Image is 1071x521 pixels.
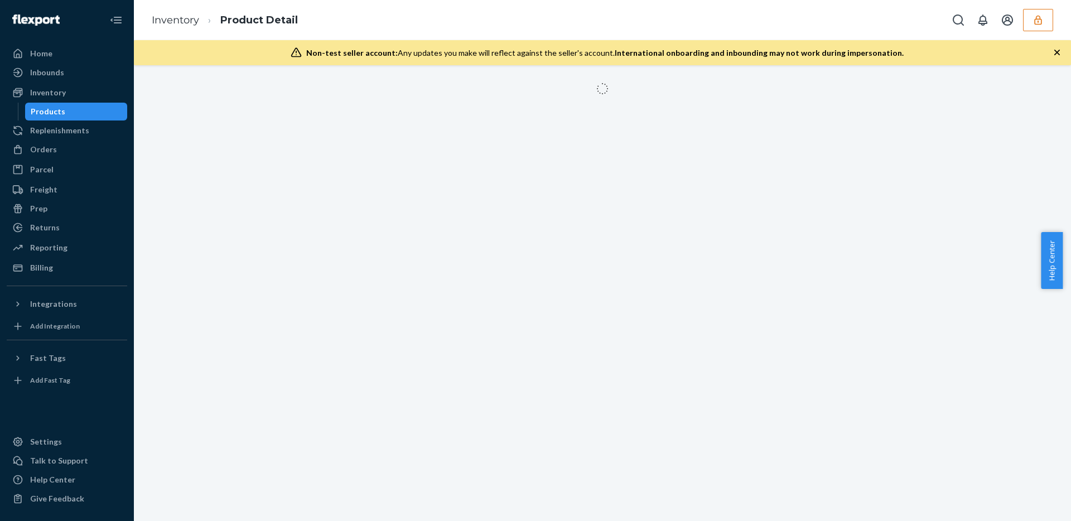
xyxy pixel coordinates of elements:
[30,222,60,233] div: Returns
[30,184,57,195] div: Freight
[972,9,994,31] button: Open notifications
[143,4,307,37] ol: breadcrumbs
[7,471,127,489] a: Help Center
[7,317,127,335] a: Add Integration
[30,298,77,310] div: Integrations
[30,353,66,364] div: Fast Tags
[30,67,64,78] div: Inbounds
[7,349,127,367] button: Fast Tags
[30,48,52,59] div: Home
[7,84,127,102] a: Inventory
[31,106,65,117] div: Products
[7,161,127,179] a: Parcel
[996,9,1019,31] button: Open account menu
[7,259,127,277] a: Billing
[7,122,127,139] a: Replenishments
[30,474,75,485] div: Help Center
[152,14,199,26] a: Inventory
[30,262,53,273] div: Billing
[105,9,127,31] button: Close Navigation
[30,87,66,98] div: Inventory
[7,64,127,81] a: Inbounds
[306,47,904,59] div: Any updates you make will reflect against the seller's account.
[947,9,969,31] button: Open Search Box
[7,433,127,451] a: Settings
[30,493,84,504] div: Give Feedback
[7,200,127,218] a: Prep
[7,452,127,470] button: Talk to Support
[7,295,127,313] button: Integrations
[1041,232,1063,289] button: Help Center
[220,14,298,26] a: Product Detail
[30,125,89,136] div: Replenishments
[7,141,127,158] a: Orders
[30,203,47,214] div: Prep
[7,372,127,389] a: Add Fast Tag
[7,239,127,257] a: Reporting
[30,164,54,175] div: Parcel
[30,436,62,447] div: Settings
[12,15,60,26] img: Flexport logo
[25,103,128,120] a: Products
[30,242,67,253] div: Reporting
[30,321,80,331] div: Add Integration
[7,490,127,508] button: Give Feedback
[7,181,127,199] a: Freight
[30,455,88,466] div: Talk to Support
[7,219,127,237] a: Returns
[306,48,398,57] span: Non-test seller account:
[30,144,57,155] div: Orders
[7,45,127,62] a: Home
[30,375,70,385] div: Add Fast Tag
[615,48,904,57] span: International onboarding and inbounding may not work during impersonation.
